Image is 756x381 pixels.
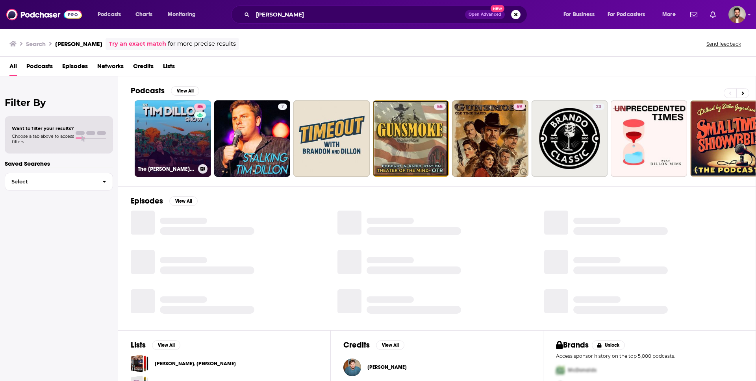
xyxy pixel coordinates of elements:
button: open menu [162,8,206,21]
a: Tim Dillon [367,364,407,370]
a: [PERSON_NAME], [PERSON_NAME] [155,359,236,368]
a: Episodes [62,60,88,76]
span: Select [5,179,96,184]
button: Tim DillonTim Dillon [343,355,530,380]
a: 59 [513,104,525,110]
button: Open AdvancedNew [465,10,505,19]
h2: Podcasts [131,86,165,96]
h2: Episodes [131,196,163,206]
h2: Brands [556,340,589,350]
a: 7 [214,100,291,177]
button: Select [5,173,113,190]
img: First Pro Logo [553,362,568,378]
span: For Business [563,9,595,20]
span: 55 [437,103,443,111]
div: Search podcasts, credits, & more... [239,6,535,24]
span: Open Advanced [469,13,501,17]
span: for more precise results [168,39,236,48]
span: Podcasts [98,9,121,20]
h3: Search [26,40,46,48]
a: 23 [532,100,608,177]
a: 7 [278,104,287,110]
span: Want to filter your results? [12,126,74,131]
a: tim dillon, nick mullen [131,355,148,372]
a: 85 [194,104,206,110]
span: Charts [135,9,152,20]
input: Search podcasts, credits, & more... [253,8,465,21]
h2: Filter By [5,97,113,108]
a: CreditsView All [343,340,404,350]
button: View All [169,196,198,206]
a: Credits [133,60,154,76]
a: EpisodesView All [131,196,198,206]
a: 59 [452,100,528,177]
button: View All [152,340,180,350]
a: All [9,60,17,76]
img: Podchaser - Follow, Share and Rate Podcasts [6,7,82,22]
button: Unlock [592,340,625,350]
a: Try an exact match [109,39,166,48]
span: More [662,9,676,20]
button: Show profile menu [728,6,746,23]
h2: Credits [343,340,370,350]
p: Saved Searches [5,160,113,167]
img: User Profile [728,6,746,23]
button: Send feedback [704,41,743,47]
button: open menu [92,8,131,21]
a: Charts [130,8,157,21]
img: Tim Dillon [343,359,361,376]
button: open menu [558,8,604,21]
button: open menu [657,8,686,21]
button: open menu [602,8,657,21]
a: PodcastsView All [131,86,199,96]
h3: [PERSON_NAME] [55,40,102,48]
span: 85 [197,103,203,111]
span: 7 [281,103,284,111]
span: 23 [596,103,601,111]
a: 23 [593,104,604,110]
a: Show notifications dropdown [707,8,719,21]
span: Monitoring [168,9,196,20]
button: View All [171,86,199,96]
span: McDonalds [568,367,597,374]
span: 59 [517,103,522,111]
a: Podcasts [26,60,53,76]
button: View All [376,340,404,350]
p: Access sponsor history on the top 5,000 podcasts. [556,353,743,359]
span: Choose a tab above to access filters. [12,133,74,144]
span: For Podcasters [608,9,645,20]
a: Lists [163,60,175,76]
h3: The [PERSON_NAME] Show [138,166,195,172]
a: 85The [PERSON_NAME] Show [135,100,211,177]
h2: Lists [131,340,146,350]
a: ListsView All [131,340,180,350]
a: Networks [97,60,124,76]
a: 55 [373,100,449,177]
a: 55 [434,104,446,110]
span: New [491,5,505,12]
span: [PERSON_NAME] [367,364,407,370]
span: Logged in as calmonaghan [728,6,746,23]
a: Show notifications dropdown [687,8,700,21]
